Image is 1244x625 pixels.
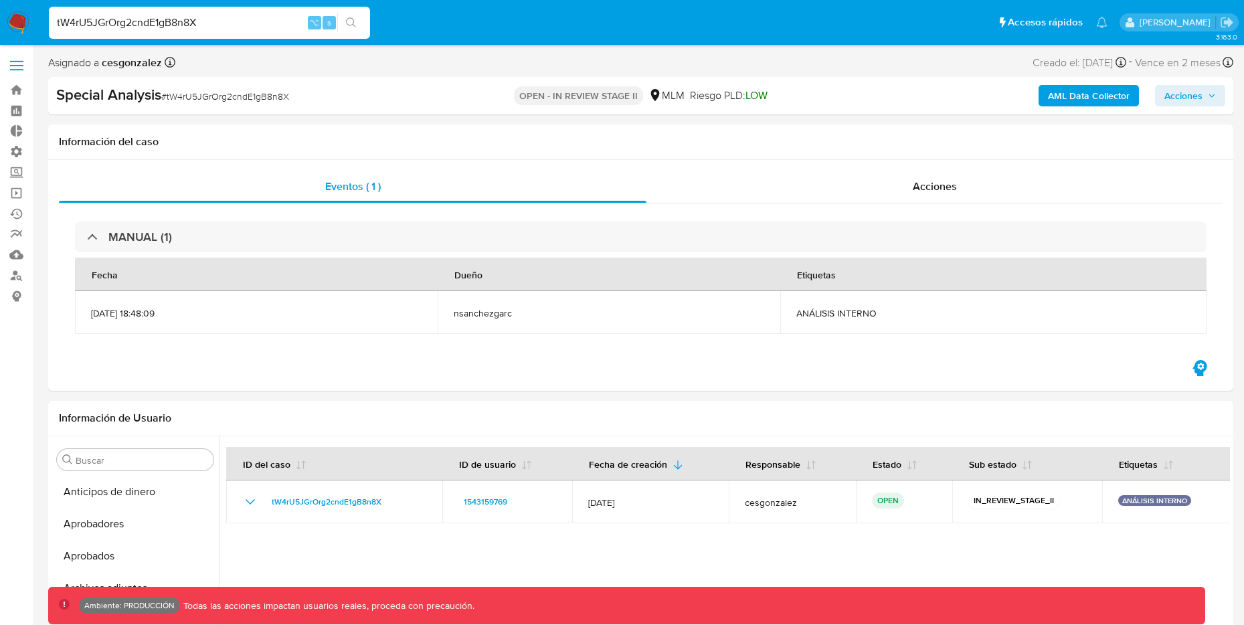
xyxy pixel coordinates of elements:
[56,84,161,105] b: Special Analysis
[1039,85,1139,106] button: AML Data Collector
[454,307,764,319] span: nsanchezgarc
[91,307,422,319] span: [DATE] 18:48:09
[75,221,1207,252] div: MANUAL (1)
[327,16,331,29] span: s
[161,90,289,103] span: # tW4rU5JGrOrg2cndE1gB8n8X
[1008,15,1083,29] span: Accesos rápidos
[1048,85,1130,106] b: AML Data Collector
[1164,85,1203,106] span: Acciones
[796,307,1190,319] span: ANÁLISIS INTERNO
[1155,85,1225,106] button: Acciones
[648,88,685,103] div: MLM
[690,88,768,103] span: Riesgo PLD:
[62,454,73,465] button: Buscar
[49,14,370,31] input: Buscar usuario o caso...
[59,412,171,425] h1: Información de Usuario
[325,179,381,194] span: Eventos ( 1 )
[1135,56,1221,70] span: Vence en 2 meses
[52,572,219,604] button: Archivos adjuntos
[781,258,852,290] div: Etiquetas
[52,476,219,508] button: Anticipos de dinero
[180,600,474,612] p: Todas las acciones impactan usuarios reales, proceda con precaución.
[913,179,957,194] span: Acciones
[52,508,219,540] button: Aprobadores
[76,454,208,466] input: Buscar
[438,258,499,290] div: Dueño
[1220,15,1234,29] a: Salir
[99,55,162,70] b: cesgonzalez
[76,258,134,290] div: Fecha
[108,230,172,244] h3: MANUAL (1)
[1129,54,1132,72] span: -
[1096,17,1107,28] a: Notificaciones
[337,13,365,32] button: search-icon
[309,16,319,29] span: ⌥
[745,88,768,103] span: LOW
[48,56,162,70] span: Asignado a
[52,540,219,572] button: Aprobados
[514,86,643,105] p: OPEN - IN REVIEW STAGE II
[84,603,175,608] p: Ambiente: PRODUCCIÓN
[1033,54,1126,72] div: Creado el: [DATE]
[1140,16,1215,29] p: luis.birchenz@mercadolibre.com
[59,135,1223,149] h1: Información del caso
